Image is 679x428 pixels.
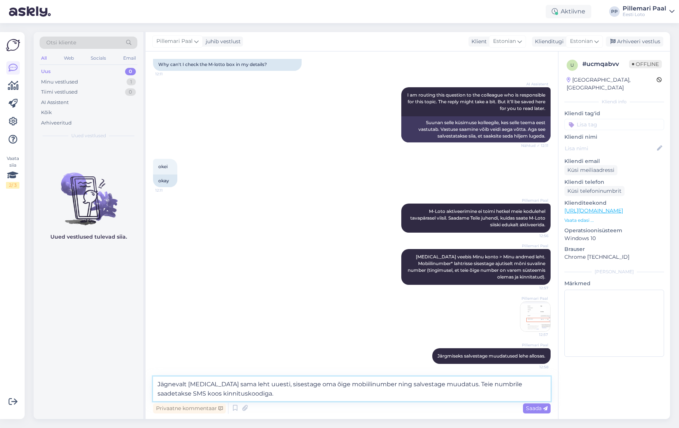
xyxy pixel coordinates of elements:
span: Pillemari Paal [520,198,548,203]
div: 1 [127,78,136,86]
span: Otsi kliente [46,39,76,47]
p: Windows 10 [564,235,664,242]
span: 12:11 [155,188,183,193]
div: 2 / 3 [6,182,19,189]
div: Küsi telefoninumbrit [564,186,625,196]
span: Pillemari Paal [520,243,548,249]
div: juhib vestlust [203,38,241,45]
span: 12:57 [520,332,548,337]
div: 0 [125,68,136,75]
span: Pillemari Paal [520,342,548,348]
span: Pillemari Paal [520,296,548,301]
p: Vaata edasi ... [564,217,664,224]
div: 0 [125,88,136,96]
p: Brauser [564,245,664,253]
img: Attachment [520,302,550,331]
img: No chats [34,159,143,226]
span: Estonian [493,37,516,45]
span: Pillemari Paal [156,37,193,45]
p: Kliendi email [564,157,664,165]
span: I am routing this question to the colleague who is responsible for this topic. The reply might ta... [407,92,546,111]
div: All [40,53,48,63]
div: Klienditugi [532,38,564,45]
div: Web [62,53,75,63]
span: Offline [629,60,662,68]
p: Uued vestlused tulevad siia. [50,233,127,241]
span: okei [158,164,168,169]
div: AI Assistent [41,99,69,106]
div: [PERSON_NAME] [564,268,664,275]
div: # ucmqabvv [582,60,629,69]
div: [GEOGRAPHIC_DATA], [GEOGRAPHIC_DATA] [567,76,657,92]
p: Kliendi telefon [564,178,664,186]
p: Chrome [TECHNICAL_ID] [564,253,664,261]
input: Lisa tag [564,119,664,130]
div: Uus [41,68,51,75]
span: 12:57 [520,285,548,291]
div: Suunan selle küsimuse kolleegile, kes selle teema eest vastutab. Vastuse saamine võib veidi aega ... [401,116,551,142]
div: Arhiveeritud [41,119,72,127]
div: okay [153,174,177,187]
div: Kõik [41,109,52,116]
div: Arhiveeri vestlus [606,37,663,47]
p: Kliendi tag'id [564,110,664,117]
div: Pillemari Paal [623,6,666,12]
p: Operatsioonisüsteem [564,227,664,235]
span: Saada [526,405,548,412]
input: Lisa nimi [565,144,655,152]
div: Eesti Loto [623,12,666,18]
p: Klienditeekond [564,199,664,207]
div: Why can't I check the M-lotto box in my details? [153,58,302,71]
p: Märkmed [564,280,664,287]
div: Klient [468,38,487,45]
span: M-Loto aktiveerimine ei toimi hetkel meie kodulehel tavapärasel viisil. Saadame Teile juhendi, ku... [410,208,546,227]
div: Aktiivne [546,5,591,18]
div: PP [609,6,620,17]
span: Järgmiseks salvestage muudatused lehe allosas. [437,353,545,359]
span: 12:11 [155,71,183,77]
a: Pillemari PaalEesti Loto [623,6,675,18]
span: [MEDICAL_DATA] veebis Minu konto > Minu andmed leht. Mobiilinumber* lahtrisse sisestage ajutiselt... [408,254,546,280]
span: 12:58 [520,364,548,370]
span: AI Assistent [520,81,548,87]
span: Uued vestlused [71,132,106,139]
div: Kliendi info [564,98,664,105]
textarea: Jägnevalt [MEDICAL_DATA] sama leht uuesti, sisestage oma õige mobiilinumber ning salvestage muuda... [153,377,551,401]
span: Estonian [570,37,593,45]
div: Privaatne kommentaar [153,403,226,413]
a: [URL][DOMAIN_NAME] [564,207,623,214]
span: 12:56 [520,233,548,239]
span: Nähtud ✓ 12:11 [520,143,548,148]
div: Email [122,53,137,63]
span: u [570,62,574,68]
div: Minu vestlused [41,78,78,86]
div: Vaata siia [6,155,19,189]
p: Kliendi nimi [564,133,664,141]
div: Küsi meiliaadressi [564,165,617,175]
img: Askly Logo [6,38,20,52]
div: Tiimi vestlused [41,88,78,96]
div: Socials [89,53,108,63]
